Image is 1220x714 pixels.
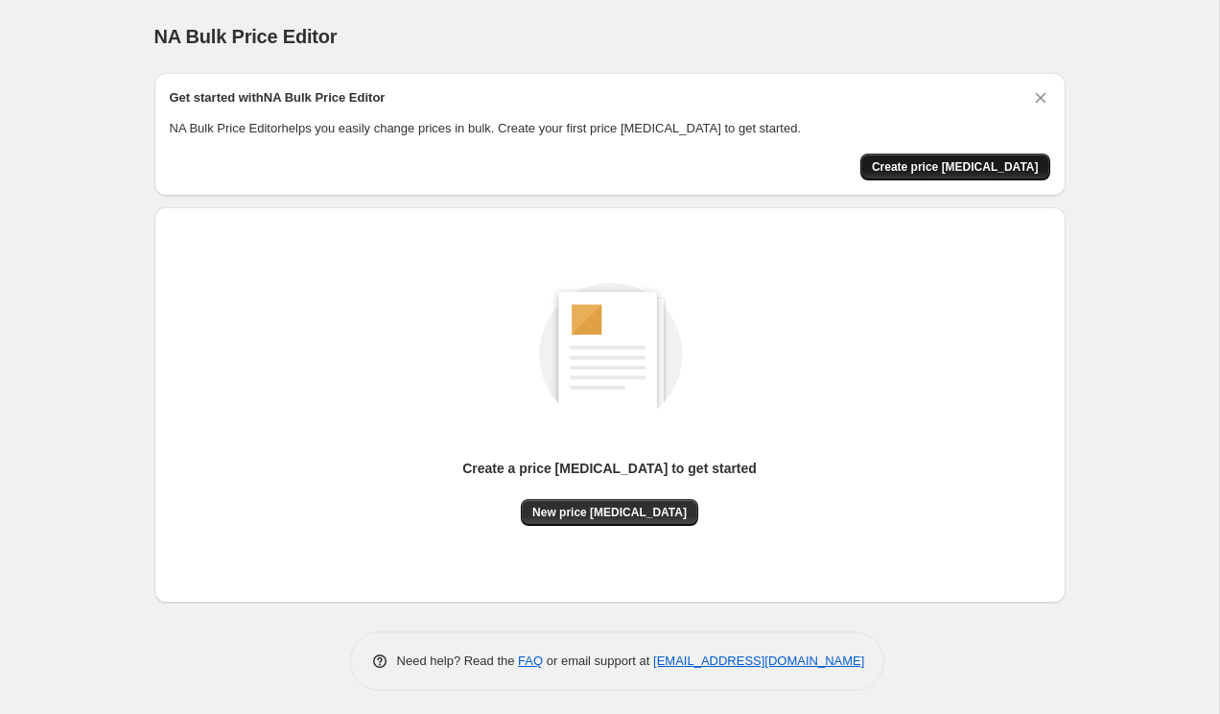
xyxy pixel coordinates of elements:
[521,499,698,526] button: New price [MEDICAL_DATA]
[170,119,1050,138] p: NA Bulk Price Editor helps you easily change prices in bulk. Create your first price [MEDICAL_DAT...
[170,88,386,107] h2: Get started with NA Bulk Price Editor
[872,159,1039,175] span: Create price [MEDICAL_DATA]
[518,654,543,668] a: FAQ
[397,654,519,668] span: Need help? Read the
[532,505,687,520] span: New price [MEDICAL_DATA]
[860,154,1050,180] button: Create price change job
[154,26,338,47] span: NA Bulk Price Editor
[462,459,757,478] p: Create a price [MEDICAL_DATA] to get started
[1031,88,1050,107] button: Dismiss card
[543,654,653,668] span: or email support at
[653,654,864,668] a: [EMAIL_ADDRESS][DOMAIN_NAME]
